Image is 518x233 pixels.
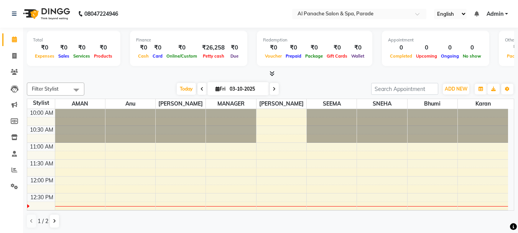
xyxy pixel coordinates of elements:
[263,53,284,59] span: Voucher
[445,86,467,92] span: ADD NEW
[92,43,114,52] div: ₹0
[55,99,105,109] span: AMAN
[388,53,414,59] span: Completed
[371,83,438,95] input: Search Appointment
[33,53,56,59] span: Expenses
[325,43,349,52] div: ₹0
[461,43,483,52] div: 0
[439,53,461,59] span: Ongoing
[92,53,114,59] span: Products
[32,210,55,218] div: 1:00 PM
[136,43,151,52] div: ₹0
[28,143,55,151] div: 11:00 AM
[349,53,366,59] span: Wallet
[20,3,72,25] img: logo
[156,99,206,109] span: [PERSON_NAME]
[229,53,240,59] span: Due
[28,109,55,117] div: 10:00 AM
[257,99,306,109] span: [PERSON_NAME]
[56,43,71,52] div: ₹0
[84,3,118,25] b: 08047224946
[325,53,349,59] span: Gift Cards
[263,37,366,43] div: Redemption
[263,43,284,52] div: ₹0
[439,43,461,52] div: 0
[201,53,226,59] span: Petty cash
[38,217,48,225] span: 1 / 2
[228,43,241,52] div: ₹0
[357,99,407,109] span: SNEHA
[408,99,457,109] span: Bhumi
[151,43,164,52] div: ₹0
[227,83,266,95] input: 2025-10-03
[27,99,55,107] div: Stylist
[177,83,196,95] span: Today
[71,43,92,52] div: ₹0
[388,43,414,52] div: 0
[136,53,151,59] span: Cash
[151,53,164,59] span: Card
[164,43,199,52] div: ₹0
[388,37,483,43] div: Appointment
[29,177,55,185] div: 12:00 PM
[214,86,227,92] span: Fri
[33,43,56,52] div: ₹0
[105,99,155,109] span: Anu
[32,86,59,92] span: Filter Stylist
[164,53,199,59] span: Online/Custom
[303,53,325,59] span: Package
[443,84,469,94] button: ADD NEW
[349,43,366,52] div: ₹0
[33,37,114,43] div: Total
[303,43,325,52] div: ₹0
[56,53,71,59] span: Sales
[284,43,303,52] div: ₹0
[29,193,55,202] div: 12:30 PM
[414,43,439,52] div: 0
[28,160,55,168] div: 11:30 AM
[307,99,357,109] span: SEEMA
[136,37,241,43] div: Finance
[28,126,55,134] div: 10:30 AM
[206,99,256,109] span: MANAGER
[284,53,303,59] span: Prepaid
[199,43,228,52] div: ₹26,258
[461,53,483,59] span: No show
[487,10,503,18] span: Admin
[458,99,508,109] span: Karan
[414,53,439,59] span: Upcoming
[71,53,92,59] span: Services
